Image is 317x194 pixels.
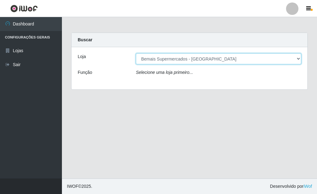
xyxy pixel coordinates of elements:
span: © 2025 . [67,183,92,190]
a: iWof [303,184,312,189]
i: Selecione uma loja primeiro... [136,70,193,75]
label: Função [78,69,92,76]
span: Desenvolvido por [270,183,312,190]
label: Loja [78,53,86,60]
span: IWOF [67,184,78,189]
strong: Buscar [78,37,92,42]
img: CoreUI Logo [10,5,38,12]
